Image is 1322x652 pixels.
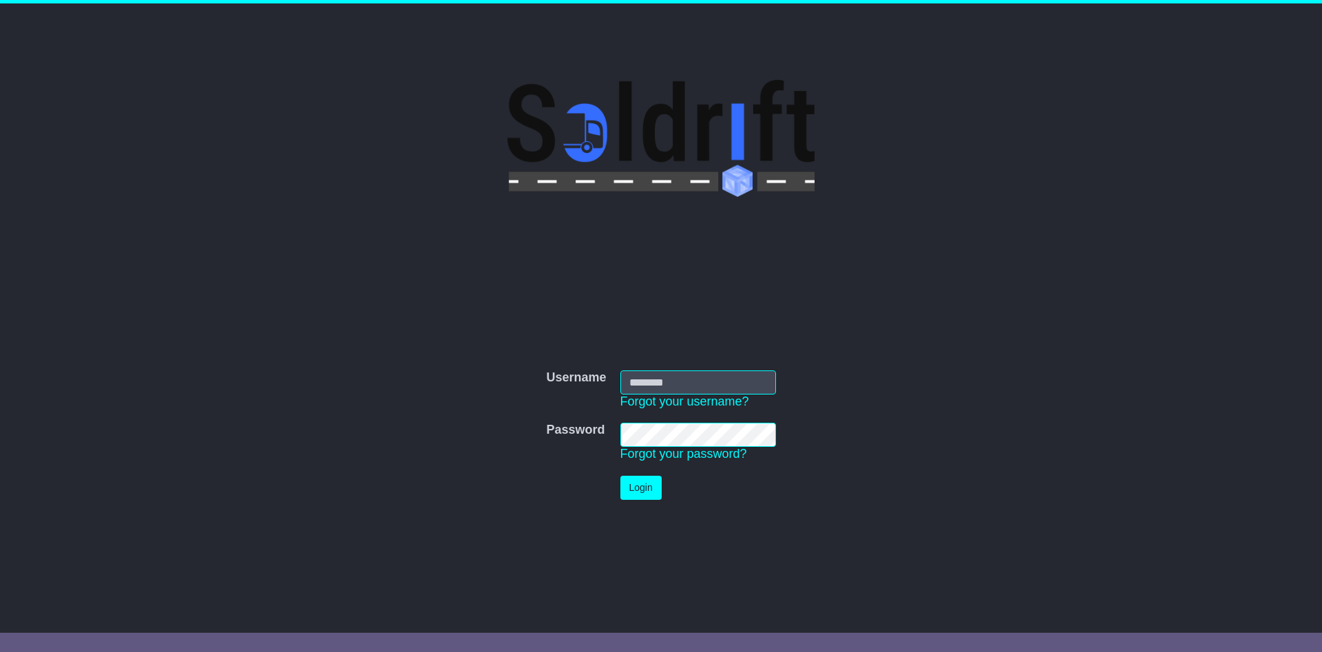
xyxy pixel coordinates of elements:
a: Forgot your username? [620,395,749,408]
img: Soldrift Pty Ltd [507,80,814,197]
a: Forgot your password? [620,447,747,461]
label: Username [546,370,606,386]
button: Login [620,476,662,500]
label: Password [546,423,605,438]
